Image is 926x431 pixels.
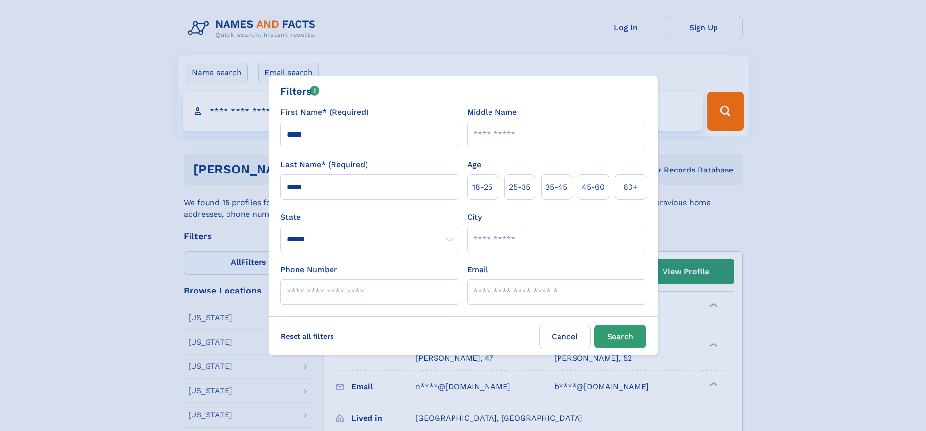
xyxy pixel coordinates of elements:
[594,325,646,348] button: Search
[467,159,481,171] label: Age
[472,181,492,193] span: 18‑25
[582,181,605,193] span: 45‑60
[467,106,517,118] label: Middle Name
[545,181,567,193] span: 35‑45
[280,264,337,276] label: Phone Number
[280,159,368,171] label: Last Name* (Required)
[539,325,591,348] label: Cancel
[509,181,530,193] span: 25‑35
[280,84,320,99] div: Filters
[275,325,340,348] label: Reset all filters
[467,211,482,223] label: City
[467,264,488,276] label: Email
[280,106,369,118] label: First Name* (Required)
[623,181,638,193] span: 60+
[280,211,459,223] label: State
